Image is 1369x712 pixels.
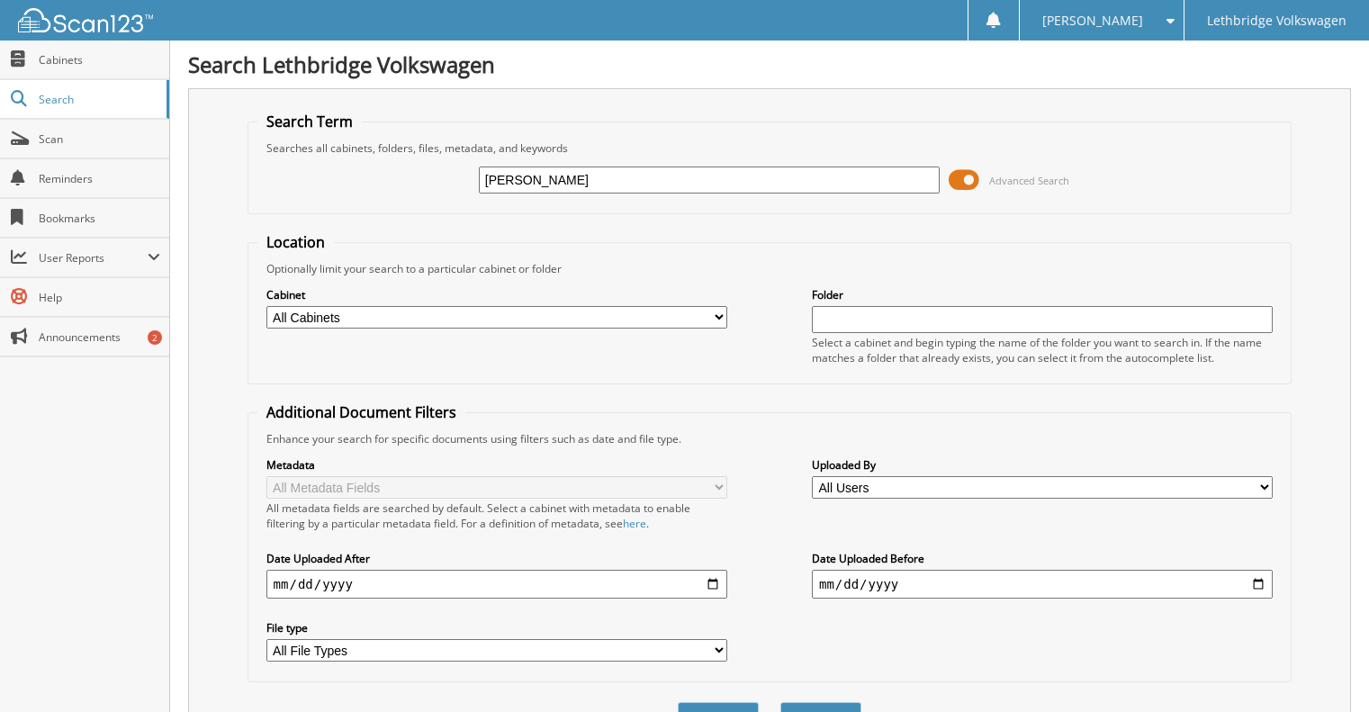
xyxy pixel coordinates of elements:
[812,287,1273,302] label: Folder
[266,500,727,531] div: All metadata fields are searched by default. Select a cabinet with metadata to enable filtering b...
[266,551,727,566] label: Date Uploaded After
[266,620,727,635] label: File type
[266,287,727,302] label: Cabinet
[812,551,1273,566] label: Date Uploaded Before
[266,570,727,599] input: start
[257,140,1283,156] div: Searches all cabinets, folders, files, metadata, and keywords
[148,330,162,345] div: 2
[1207,15,1346,26] span: Lethbridge Volkswagen
[257,112,362,131] legend: Search Term
[39,290,160,305] span: Help
[39,131,160,147] span: Scan
[257,402,465,422] legend: Additional Document Filters
[812,457,1273,473] label: Uploaded By
[812,335,1273,365] div: Select a cabinet and begin typing the name of the folder you want to search in. If the name match...
[257,232,334,252] legend: Location
[39,250,148,266] span: User Reports
[39,329,160,345] span: Announcements
[188,50,1351,79] h1: Search Lethbridge Volkswagen
[257,261,1283,276] div: Optionally limit your search to a particular cabinet or folder
[39,171,160,186] span: Reminders
[18,8,153,32] img: scan123-logo-white.svg
[257,431,1283,446] div: Enhance your search for specific documents using filters such as date and file type.
[39,52,160,68] span: Cabinets
[1042,15,1143,26] span: [PERSON_NAME]
[812,570,1273,599] input: end
[266,457,727,473] label: Metadata
[989,174,1069,187] span: Advanced Search
[39,211,160,226] span: Bookmarks
[39,92,158,107] span: Search
[623,516,646,531] a: here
